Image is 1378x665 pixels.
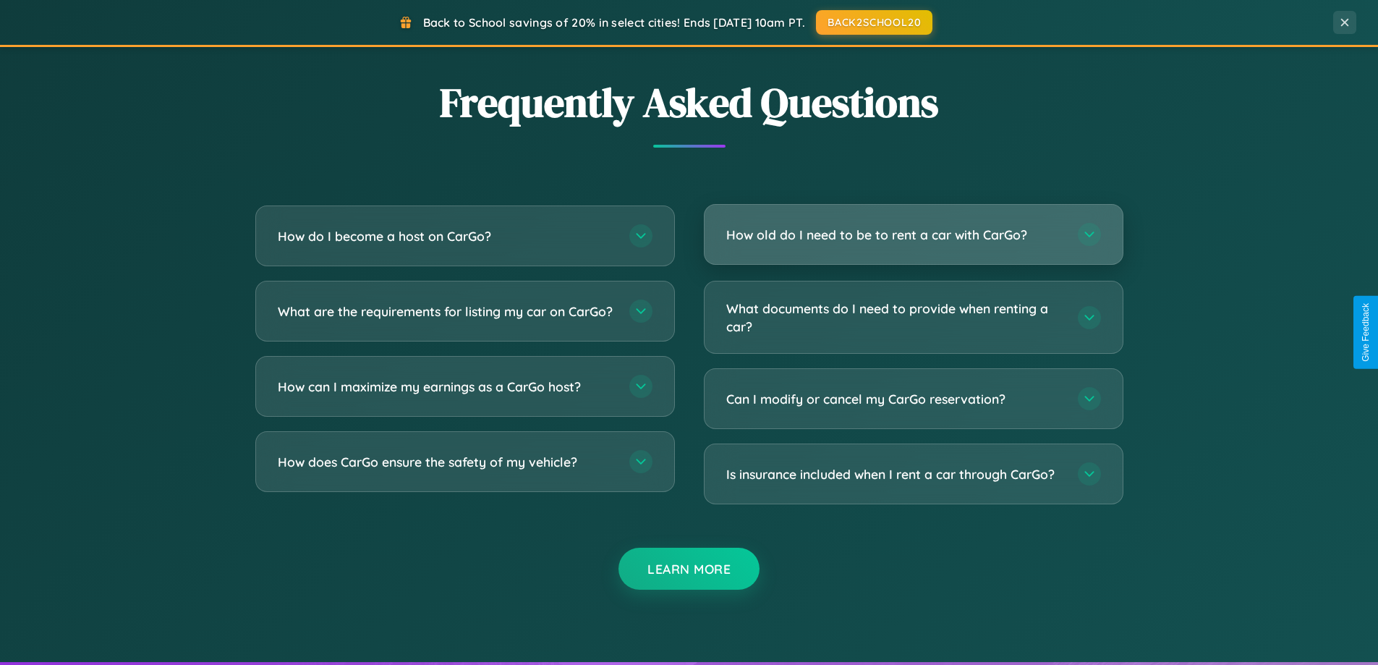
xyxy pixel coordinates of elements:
div: Give Feedback [1361,303,1371,362]
h3: How do I become a host on CarGo? [278,227,615,245]
span: Back to School savings of 20% in select cities! Ends [DATE] 10am PT. [423,15,805,30]
h3: What are the requirements for listing my car on CarGo? [278,302,615,321]
h3: How old do I need to be to rent a car with CarGo? [726,226,1063,244]
h3: How does CarGo ensure the safety of my vehicle? [278,453,615,471]
h3: How can I maximize my earnings as a CarGo host? [278,378,615,396]
h3: Can I modify or cancel my CarGo reservation? [726,390,1063,408]
h2: Frequently Asked Questions [255,75,1123,130]
h3: Is insurance included when I rent a car through CarGo? [726,465,1063,483]
h3: What documents do I need to provide when renting a car? [726,300,1063,335]
button: BACK2SCHOOL20 [816,10,932,35]
button: Learn More [618,548,760,590]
